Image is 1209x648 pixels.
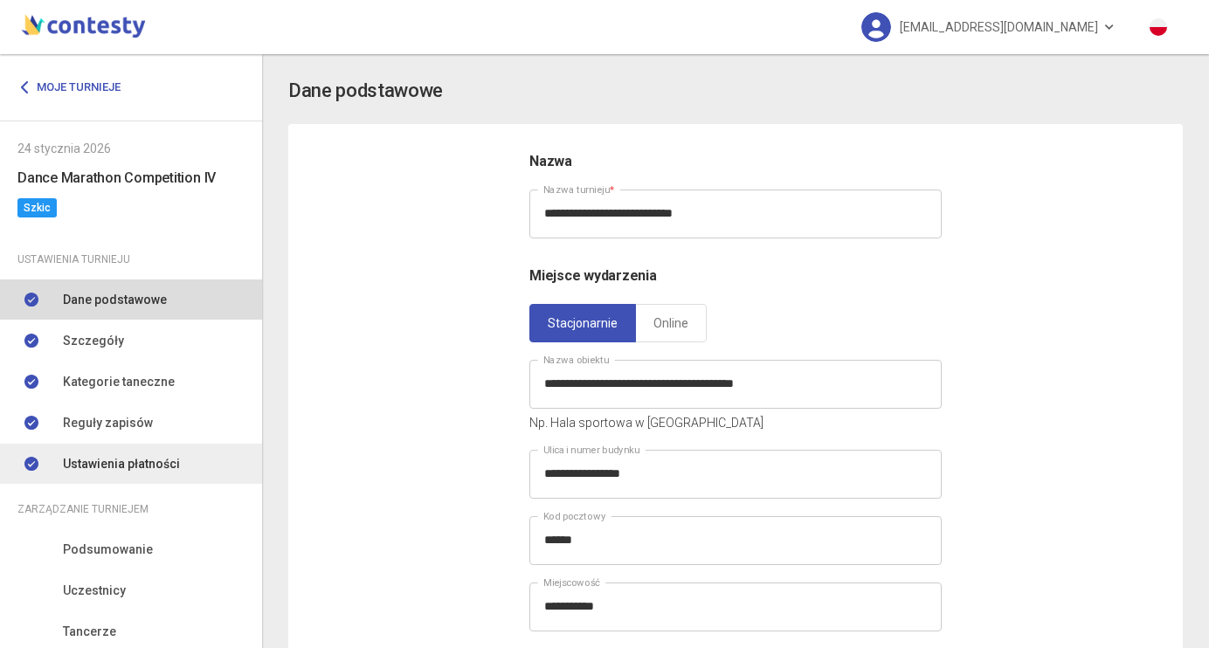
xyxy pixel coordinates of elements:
[63,290,167,309] span: Dane podstawowe
[529,153,572,169] span: Nazwa
[17,198,57,217] span: Szkic
[17,72,134,103] a: Moje turnieje
[63,413,153,432] span: Reguły zapisów
[63,372,175,391] span: Kategorie taneczne
[63,581,126,600] span: Uczestnicy
[17,250,245,269] div: Ustawienia turnieju
[529,304,636,342] a: Stacjonarnie
[63,454,180,473] span: Ustawienia płatności
[900,9,1098,45] span: [EMAIL_ADDRESS][DOMAIN_NAME]
[63,540,153,559] span: Podsumowanie
[63,622,116,641] span: Tancerze
[17,139,245,158] div: 24 stycznia 2026
[288,76,1183,107] app-title: settings-basic.title
[63,331,124,350] span: Szczegóły
[635,304,707,342] a: Online
[17,500,149,519] span: Zarządzanie turniejem
[529,413,942,432] p: Np. Hala sportowa w [GEOGRAPHIC_DATA]
[288,76,443,107] h3: Dane podstawowe
[529,267,657,284] span: Miejsce wydarzenia
[17,167,245,189] h6: Dance Marathon Competition IV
